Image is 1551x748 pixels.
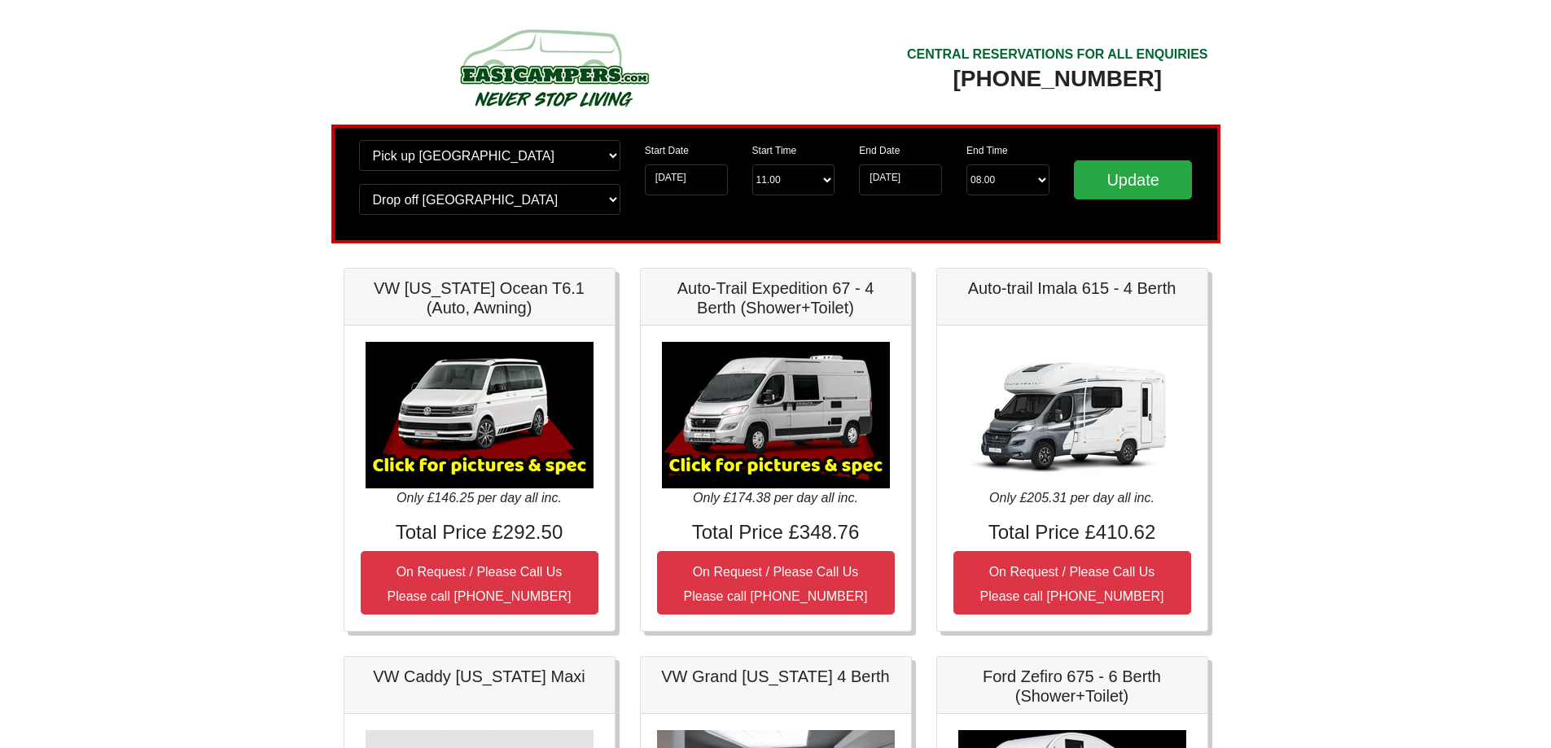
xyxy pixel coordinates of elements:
img: VW California Ocean T6.1 (Auto, Awning) [366,342,594,488]
div: CENTRAL RESERVATIONS FOR ALL ENQUIRIES [907,45,1208,64]
small: On Request / Please Call Us Please call [PHONE_NUMBER] [388,565,572,603]
h5: VW Caddy [US_STATE] Maxi [361,667,598,686]
input: Return Date [859,164,942,195]
label: End Date [859,143,900,158]
img: campers-checkout-logo.png [399,23,708,112]
h5: VW Grand [US_STATE] 4 Berth [657,667,895,686]
input: Start Date [645,164,728,195]
button: On Request / Please Call UsPlease call [PHONE_NUMBER] [953,551,1191,615]
img: Auto-trail Imala 615 - 4 Berth [958,342,1186,488]
h5: VW [US_STATE] Ocean T6.1 (Auto, Awning) [361,278,598,317]
div: [PHONE_NUMBER] [907,64,1208,94]
small: On Request / Please Call Us Please call [PHONE_NUMBER] [684,565,868,603]
small: On Request / Please Call Us Please call [PHONE_NUMBER] [980,565,1164,603]
h4: Total Price £410.62 [953,521,1191,545]
h4: Total Price £348.76 [657,521,895,545]
input: Update [1074,160,1193,199]
h5: Ford Zefiro 675 - 6 Berth (Shower+Toilet) [953,667,1191,706]
h4: Total Price £292.50 [361,521,598,545]
button: On Request / Please Call UsPlease call [PHONE_NUMBER] [361,551,598,615]
i: Only £146.25 per day all inc. [397,491,562,505]
button: On Request / Please Call UsPlease call [PHONE_NUMBER] [657,551,895,615]
label: End Time [966,143,1008,158]
i: Only £174.38 per day all inc. [693,491,858,505]
label: Start Time [752,143,797,158]
label: Start Date [645,143,689,158]
h5: Auto-trail Imala 615 - 4 Berth [953,278,1191,298]
h5: Auto-Trail Expedition 67 - 4 Berth (Shower+Toilet) [657,278,895,317]
img: Auto-Trail Expedition 67 - 4 Berth (Shower+Toilet) [662,342,890,488]
i: Only £205.31 per day all inc. [989,491,1154,505]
